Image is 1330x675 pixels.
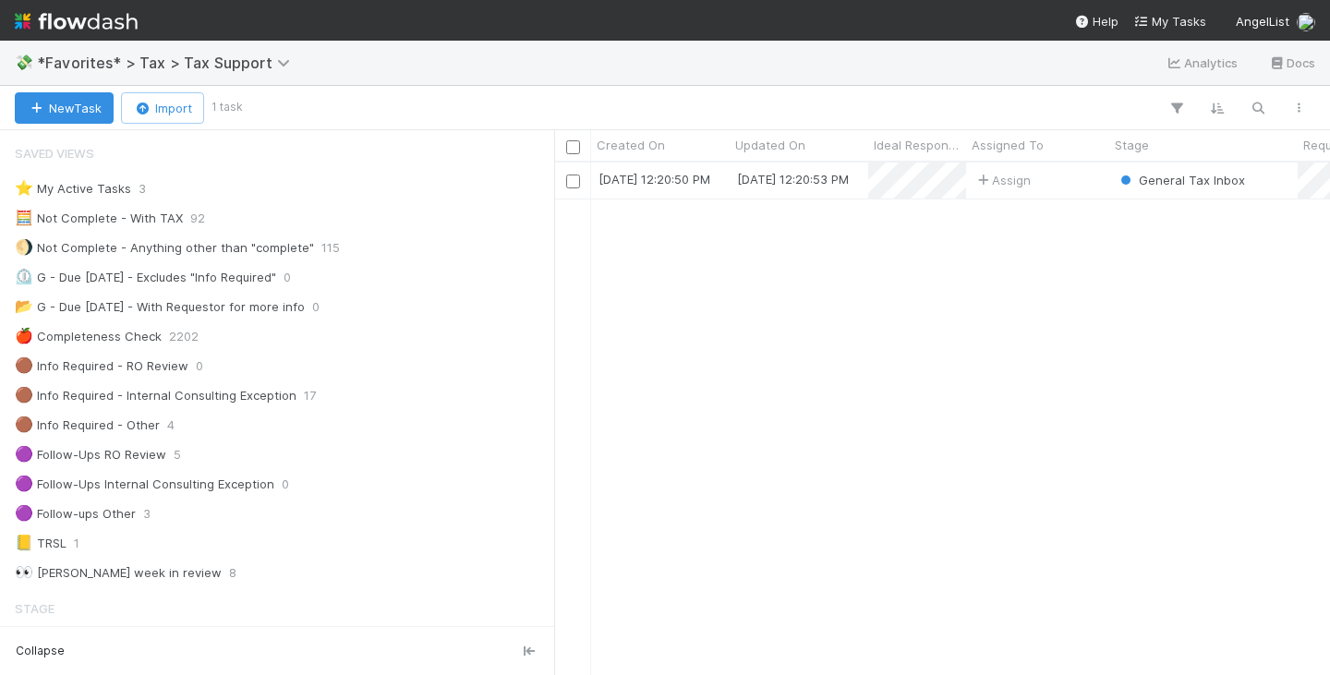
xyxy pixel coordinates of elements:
[15,177,131,200] div: My Active Tasks
[15,207,183,230] div: Not Complete - With TAX
[15,180,33,196] span: ⭐
[15,135,94,172] span: Saved Views
[1268,52,1315,74] a: Docs
[566,140,580,154] input: Toggle All Rows Selected
[196,355,203,378] span: 0
[169,325,199,348] span: 2202
[15,236,314,259] div: Not Complete - Anything other than "complete"
[15,446,33,462] span: 🟣
[874,136,961,154] span: Ideal Response Date
[1297,13,1315,31] img: avatar_cfa6ccaa-c7d9-46b3-b608-2ec56ecf97ad.png
[282,473,289,496] span: 0
[1133,14,1206,29] span: My Tasks
[304,384,316,407] span: 17
[15,532,66,555] div: TRSL
[1236,14,1289,29] span: AngelList
[37,54,299,72] span: *Favorites* > Tax > Tax Support
[15,505,33,521] span: 🟣
[1133,12,1206,30] a: My Tasks
[15,473,274,496] div: Follow-Ups Internal Consulting Exception
[15,357,33,373] span: 🟤
[284,266,291,289] span: 0
[15,298,33,314] span: 📂
[16,643,65,659] span: Collapse
[598,170,710,188] div: [DATE] 12:20:50 PM
[15,414,160,437] div: Info Required - Other
[15,416,33,432] span: 🟤
[735,136,805,154] span: Updated On
[15,6,138,37] img: logo-inverted-e16ddd16eac7371096b0.svg
[15,384,296,407] div: Info Required - Internal Consulting Exception
[15,328,33,344] span: 🍎
[212,99,243,115] small: 1 task
[15,590,54,627] span: Stage
[74,532,79,555] span: 1
[972,136,1044,154] span: Assigned To
[597,136,665,154] span: Created On
[1117,171,1245,189] div: General Tax Inbox
[15,564,33,580] span: 👀
[15,295,305,319] div: G - Due [DATE] - With Requestor for more info
[15,561,222,585] div: [PERSON_NAME] week in review
[15,502,136,525] div: Follow-ups Other
[139,177,146,200] span: 3
[1115,136,1149,154] span: Stage
[174,443,181,466] span: 5
[15,266,276,289] div: G - Due [DATE] - Excludes "Info Required"
[15,92,114,124] button: NewTask
[973,171,1031,189] span: Assign
[167,414,175,437] span: 4
[15,476,33,491] span: 🟣
[312,295,320,319] span: 0
[1166,52,1239,74] a: Analytics
[15,210,33,225] span: 🧮
[190,207,205,230] span: 92
[737,170,849,188] div: [DATE] 12:20:53 PM
[15,387,33,403] span: 🟤
[15,355,188,378] div: Info Required - RO Review
[566,175,580,188] input: Toggle Row Selected
[15,54,33,70] span: 💸
[1117,173,1245,187] span: General Tax Inbox
[121,92,204,124] button: Import
[1074,12,1118,30] div: Help
[229,561,236,585] span: 8
[15,535,33,550] span: 📒
[15,443,166,466] div: Follow-Ups RO Review
[15,269,33,284] span: ⏲️
[321,236,340,259] span: 115
[15,239,33,255] span: 🌖
[15,325,162,348] div: Completeness Check
[143,502,151,525] span: 3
